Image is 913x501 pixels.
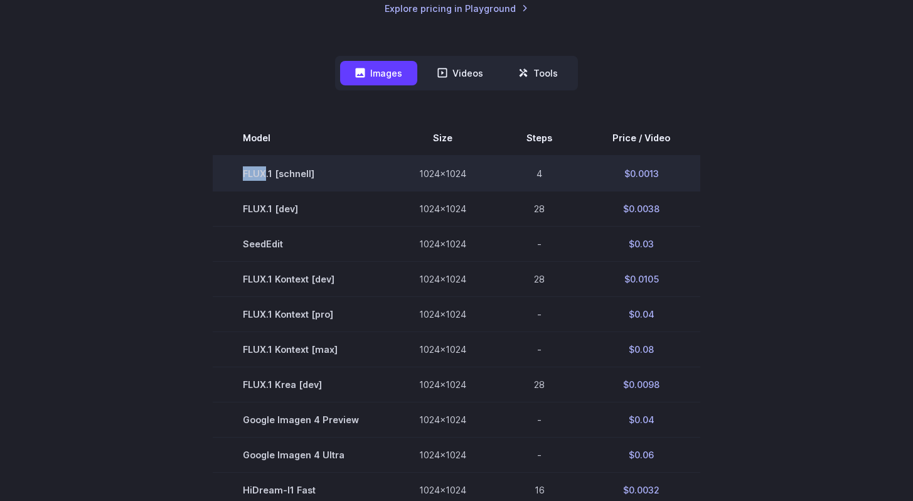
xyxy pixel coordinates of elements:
td: FLUX.1 Krea [dev] [213,367,389,402]
td: $0.08 [582,332,700,367]
td: $0.04 [582,297,700,332]
td: 28 [496,262,582,297]
td: $0.0105 [582,262,700,297]
td: 4 [496,156,582,191]
td: 1024x1024 [389,332,496,367]
th: Price / Video [582,121,700,156]
td: - [496,438,582,473]
td: FLUX.1 [dev] [213,191,389,227]
td: SeedEdit [213,227,389,262]
td: $0.0038 [582,191,700,227]
td: Google Imagen 4 Preview [213,402,389,438]
td: 28 [496,367,582,402]
td: 1024x1024 [389,227,496,262]
td: $0.04 [582,402,700,438]
button: Images [340,61,417,85]
td: 1024x1024 [389,191,496,227]
td: FLUX.1 Kontext [dev] [213,262,389,297]
td: Google Imagen 4 Ultra [213,438,389,473]
td: 1024x1024 [389,297,496,332]
td: FLUX.1 Kontext [max] [213,332,389,367]
th: Model [213,121,389,156]
td: $0.0098 [582,367,700,402]
td: $0.06 [582,438,700,473]
td: 1024x1024 [389,367,496,402]
button: Videos [422,61,498,85]
td: - [496,402,582,438]
button: Tools [503,61,573,85]
a: Explore pricing in Playground [385,1,528,16]
td: 1024x1024 [389,438,496,473]
td: - [496,332,582,367]
td: FLUX.1 Kontext [pro] [213,297,389,332]
td: 28 [496,191,582,227]
td: $0.03 [582,227,700,262]
td: - [496,227,582,262]
td: 1024x1024 [389,156,496,191]
td: 1024x1024 [389,262,496,297]
th: Steps [496,121,582,156]
td: - [496,297,582,332]
td: 1024x1024 [389,402,496,438]
td: $0.0013 [582,156,700,191]
th: Size [389,121,496,156]
td: FLUX.1 [schnell] [213,156,389,191]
